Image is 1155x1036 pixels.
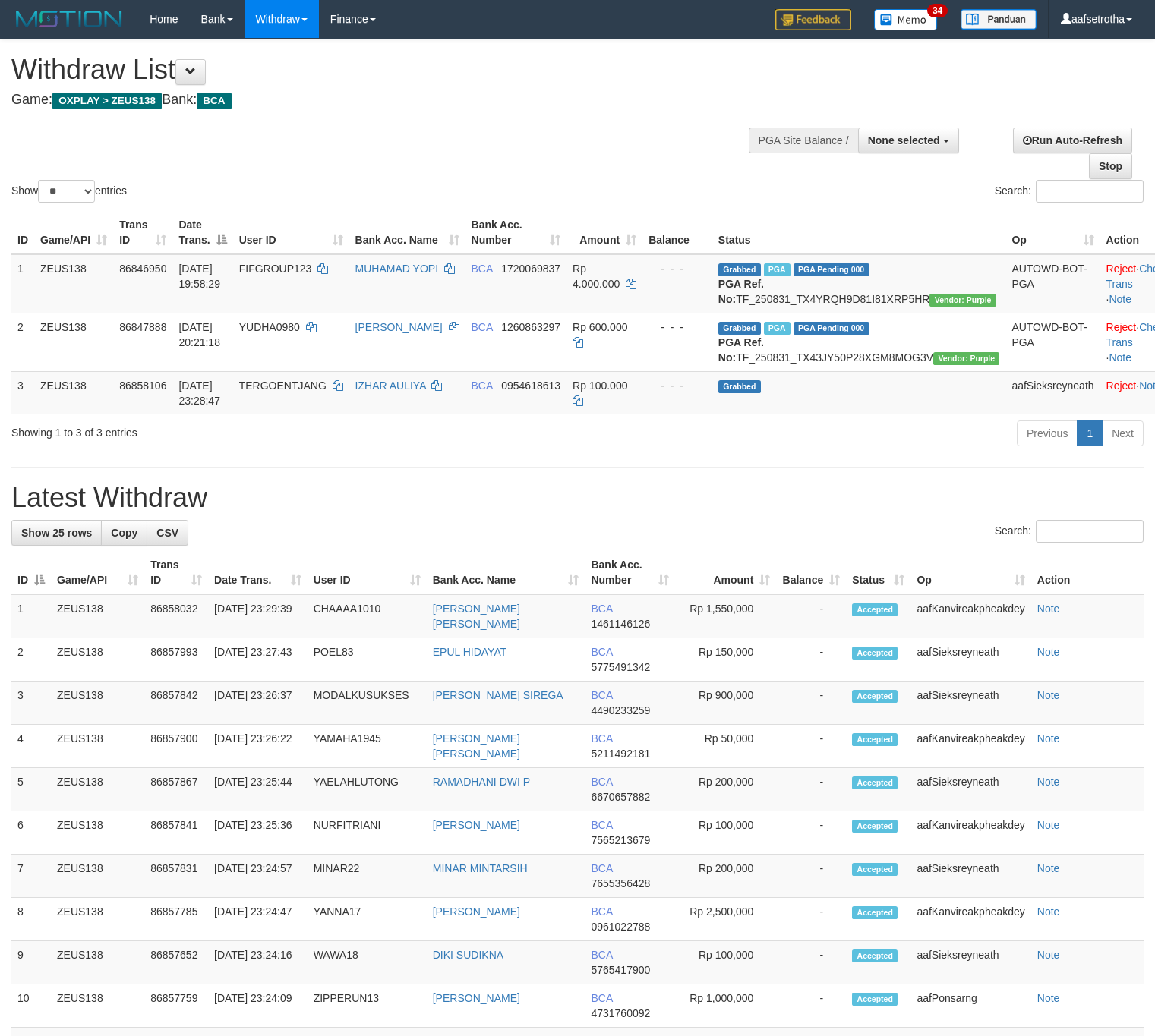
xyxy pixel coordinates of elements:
[208,594,308,638] td: [DATE] 23:29:39
[1037,732,1060,745] a: Note
[718,380,761,393] span: Grabbed
[11,254,34,313] td: 1
[433,776,530,788] a: RAMADHANI DWI P
[11,984,51,1028] td: 10
[144,768,208,811] td: 86857867
[591,661,650,673] span: Copy 5775491342 to clipboard
[910,638,1030,682] td: aafSieksreyneath
[910,725,1030,768] td: aafKanvireakpheakdey
[591,921,650,933] span: Copy 0961022788 to clipboard
[51,898,144,941] td: ZEUS138
[1013,128,1132,153] a: Run Auto-Refresh
[675,941,776,984] td: Rp 100,000
[1109,293,1131,305] a: Note
[51,638,144,682] td: ZEUS138
[11,93,755,108] h4: Game: Bank:
[433,949,503,961] a: DIKI SUDIKNA
[233,211,349,254] th: User ID: activate to sort column ascending
[144,594,208,638] td: 86858032
[675,638,776,682] td: Rp 150,000
[776,941,846,984] td: -
[573,263,620,290] span: Rp 4.000.000
[11,8,127,30] img: MOTION_logo.png
[144,551,208,594] th: Trans ID: activate to sort column ascending
[11,551,51,594] th: ID: activate to sort column descending
[501,263,560,275] span: Copy 1720069837 to clipboard
[308,855,427,898] td: MINAR22
[573,321,627,333] span: Rp 600.000
[197,93,231,109] span: BCA
[712,313,1006,371] td: TF_250831_TX43JY50P28XGM8MOG3V
[51,594,144,638] td: ZEUS138
[591,877,650,890] span: Copy 7655356428 to clipboard
[208,638,308,682] td: [DATE] 23:27:43
[1037,862,1060,874] a: Note
[178,263,220,290] span: [DATE] 19:58:29
[776,855,846,898] td: -
[355,379,426,392] a: IZHAR AULIYA
[51,941,144,984] td: ZEUS138
[144,941,208,984] td: 86857652
[794,322,869,335] span: PGA Pending
[776,594,846,638] td: -
[1037,992,1060,1004] a: Note
[11,682,51,725] td: 3
[591,905,612,918] span: BCA
[208,551,308,594] th: Date Trans.: activate to sort column ascending
[591,704,650,716] span: Copy 4490233259 to clipboard
[910,898,1030,941] td: aafKanvireakpheakdey
[585,551,675,594] th: Bank Acc. Number: activate to sort column ascending
[11,768,51,811] td: 5
[675,682,776,725] td: Rp 900,000
[852,733,898,746] span: Accepted
[718,278,764,305] b: PGA Ref. No:
[712,211,1006,254] th: Status
[1005,313,1100,371] td: AUTOWD-BOT-PGA
[308,768,427,811] td: YAELAHLUTONG
[852,776,898,789] span: Accepted
[427,551,585,594] th: Bank Acc. Name: activate to sort column ascending
[874,9,938,30] img: Button%20Memo.svg
[119,379,166,392] span: 86858106
[119,321,166,333] span: 86847888
[178,379,220,407] span: [DATE] 23:28:47
[465,211,567,254] th: Bank Acc. Number: activate to sort column ascending
[308,682,427,725] td: MODALKUSUKSES
[208,898,308,941] td: [DATE] 23:24:47
[11,520,102,546] a: Show 25 rows
[433,646,507,658] a: EPUL HIDAYAT
[1037,905,1060,918] a: Note
[433,905,520,918] a: [PERSON_NAME]
[1037,689,1060,701] a: Note
[1037,949,1060,961] a: Note
[591,748,650,760] span: Copy 5211492181 to clipboard
[712,254,1006,313] td: TF_250831_TX4YRQH9D81I81XRP5HR
[591,603,612,615] span: BCA
[113,211,172,254] th: Trans ID: activate to sort column ascending
[573,379,627,392] span: Rp 100.000
[308,984,427,1028] td: ZIPPERUN13
[11,371,34,414] td: 3
[591,776,612,788] span: BCA
[591,689,612,701] span: BCA
[858,128,959,153] button: None selected
[591,834,650,846] span: Copy 7565213679 to clipboard
[1036,180,1144,203] input: Search:
[1037,819,1060,831] a: Note
[208,984,308,1028] td: [DATE] 23:24:09
[591,1007,650,1019] span: Copy 4731760092 to clipboard
[156,527,178,539] span: CSV
[995,520,1144,543] label: Search:
[910,811,1030,855] td: aafKanvireakpheakdey
[1102,420,1144,446] a: Next
[776,984,846,1028] td: -
[433,819,520,831] a: [PERSON_NAME]
[591,949,612,961] span: BCA
[51,551,144,594] th: Game/API: activate to sort column ascending
[51,855,144,898] td: ZEUS138
[349,211,465,254] th: Bank Acc. Name: activate to sort column ascending
[11,211,34,254] th: ID
[1036,520,1144,543] input: Search:
[718,263,761,276] span: Grabbed
[11,483,1144,513] h1: Latest Withdraw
